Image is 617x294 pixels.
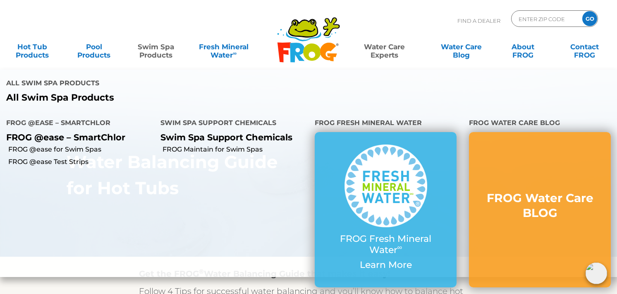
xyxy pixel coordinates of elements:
input: Zip Code Form [518,13,574,25]
h4: FROG Water Care BLOG [469,116,611,132]
input: GO [582,11,597,26]
h3: FROG Water Care BLOG [485,190,594,221]
a: Swim SpaProducts [132,39,180,55]
sup: ∞ [233,50,237,56]
p: FROG Fresh Mineral Water [331,234,440,255]
a: PoolProducts [70,39,118,55]
a: Fresh MineralWater∞ [194,39,253,55]
sup: ∞ [397,243,402,251]
h4: FROG Fresh Mineral Water [315,116,457,132]
p: FROG @ease – SmartChlor [6,132,148,142]
p: Learn More [331,260,440,270]
a: FROG Fresh Mineral Water∞ Learn More [331,145,440,275]
a: FROG @ease for Swim Spas [8,145,154,154]
a: AboutFROG [499,39,547,55]
a: ContactFROG [561,39,609,55]
img: openIcon [586,263,607,284]
p: Find A Dealer [457,10,500,31]
a: FROG @ease Test Strips [8,157,154,166]
h4: All Swim Spa Products [6,76,302,92]
h4: FROG @ease – SmartChlor [6,116,148,132]
a: Water CareBlog [437,39,485,55]
h4: Swim Spa Support Chemicals [160,116,302,132]
a: FROG Water Care BLOG [485,190,594,229]
p: Swim Spa Support Chemicals [160,132,302,142]
a: Water CareExperts [345,39,423,55]
a: All Swim Spa Products [6,92,302,103]
a: Hot TubProducts [8,39,56,55]
a: FROG Maintain for Swim Spas [163,145,308,154]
